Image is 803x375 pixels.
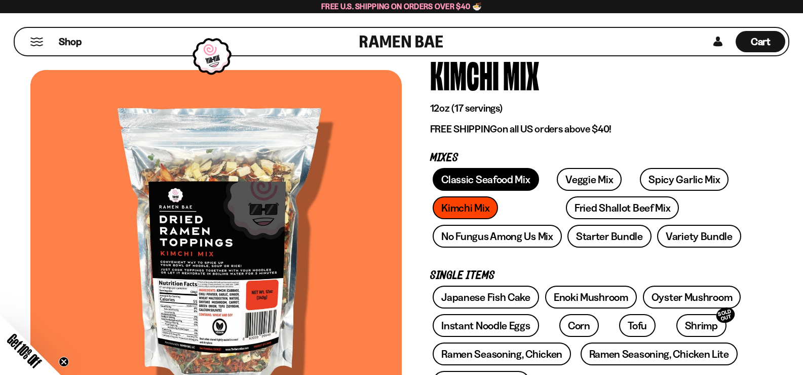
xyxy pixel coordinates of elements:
[503,55,539,93] div: Mix
[557,168,622,191] a: Veggie Mix
[5,331,44,370] span: Get 10% Off
[433,343,571,365] a: Ramen Seasoning, Chicken
[321,2,482,11] span: Free U.S. Shipping on Orders over $40 🍜
[619,314,656,337] a: Tofu
[59,35,82,49] span: Shop
[59,31,82,52] a: Shop
[430,123,497,135] strong: FREE SHIPPING
[559,314,599,337] a: Corn
[657,225,741,248] a: Variety Bundle
[433,168,539,191] a: Classic Seafood Mix
[30,38,44,46] button: Mobile Menu Trigger
[430,271,744,281] p: Single Items
[643,286,741,309] a: Oyster Mushroom
[676,314,726,337] a: ShrimpSOLD OUT
[59,357,69,367] button: Close teaser
[714,305,737,325] div: SOLD OUT
[751,36,771,48] span: Cart
[581,343,738,365] a: Ramen Seasoning, Chicken Lite
[430,102,744,115] p: 12oz (17 servings)
[640,168,729,191] a: Spicy Garlic Mix
[566,196,679,219] a: Fried Shallot Beef Mix
[430,153,744,163] p: Mixes
[430,55,499,93] div: Kimchi
[430,123,744,135] p: on all US orders above $40!
[567,225,652,248] a: Starter Bundle
[545,286,637,309] a: Enoki Mushroom
[433,286,539,309] a: Japanese Fish Cake
[433,314,539,337] a: Instant Noodle Eggs
[736,28,785,55] div: Cart
[433,225,561,248] a: No Fungus Among Us Mix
